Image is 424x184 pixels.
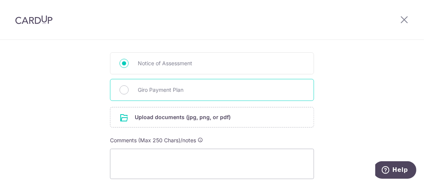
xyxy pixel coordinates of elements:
[110,107,314,127] div: Upload documents (jpg, png, or pdf)
[15,15,53,24] img: CardUp
[110,137,196,143] span: Comments (Max 250 Chars)/notes
[375,161,416,180] iframe: Opens a widget where you can find more information
[138,59,304,68] span: Notice of Assessment
[138,85,304,94] span: Giro Payment Plan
